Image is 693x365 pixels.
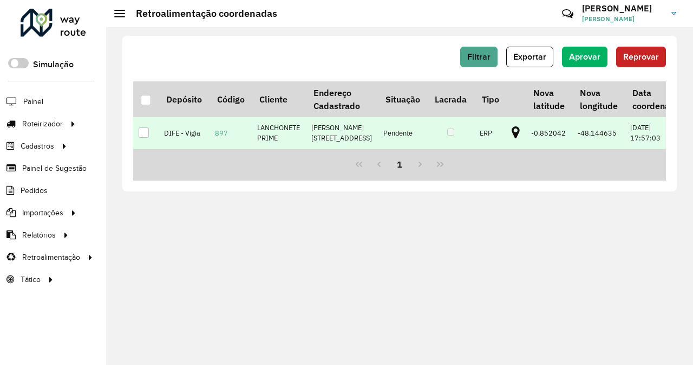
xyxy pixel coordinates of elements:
[526,117,572,149] td: -0.852042
[306,117,378,149] td: [PERSON_NAME][STREET_ADDRESS]
[389,155,410,175] button: 1
[625,117,687,149] td: [DATE] 17:57:03
[22,229,56,241] span: Relatórios
[582,3,663,14] h3: [PERSON_NAME]
[582,14,663,24] span: [PERSON_NAME]
[569,52,600,61] span: Aprovar
[474,81,506,117] th: Tipo
[306,81,378,117] th: Endereço Cadastrado
[526,81,572,117] th: Nova latitude
[378,117,427,149] td: Pendente
[125,8,277,20] h2: Retroalimentação coordenadas
[23,96,43,107] span: Painel
[467,52,491,61] span: Filtrar
[378,81,427,117] th: Situação
[21,274,41,285] span: Tático
[625,81,687,117] th: Data coordenada
[616,47,666,67] button: Reprovar
[252,81,306,117] th: Cliente
[159,81,209,117] th: Depósito
[21,185,48,196] span: Pedidos
[623,52,659,61] span: Reprovar
[22,163,87,174] span: Painel de Sugestão
[33,58,74,71] label: Simulação
[22,118,63,130] span: Roteirizador
[572,117,625,149] td: -48.144635
[252,117,306,149] td: LANCHONETE PRIME
[210,81,252,117] th: Código
[159,117,209,149] td: DIFE - Vigia
[572,81,625,117] th: Nova longitude
[215,129,228,138] a: 897
[506,47,553,67] button: Exportar
[428,81,474,117] th: Lacrada
[562,47,607,67] button: Aprovar
[22,252,80,263] span: Retroalimentação
[474,117,506,149] td: ERP
[556,2,579,25] a: Contato Rápido
[22,207,63,219] span: Importações
[513,52,546,61] span: Exportar
[21,140,54,152] span: Cadastros
[460,47,498,67] button: Filtrar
